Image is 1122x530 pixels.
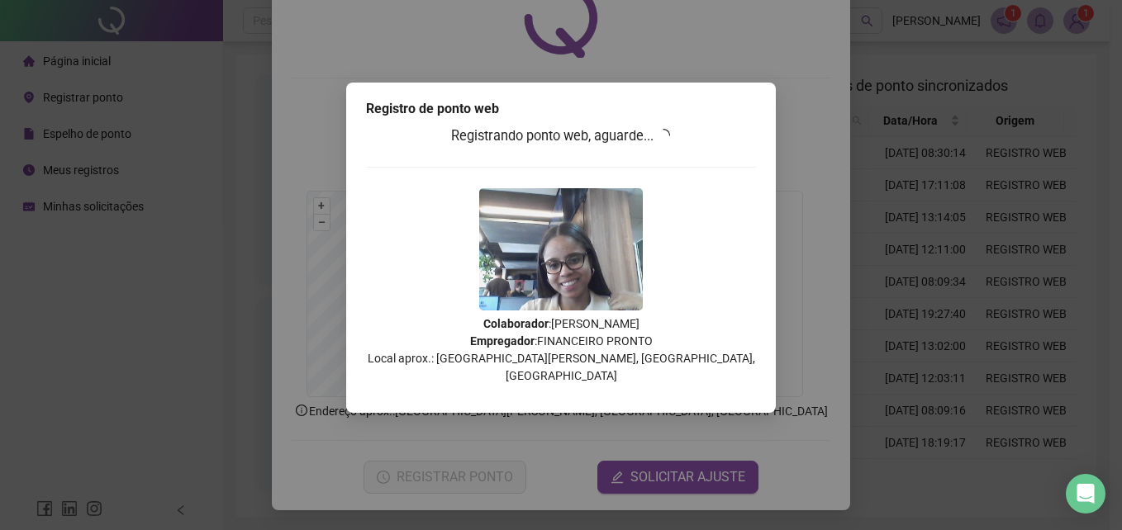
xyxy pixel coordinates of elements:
[366,125,756,147] h3: Registrando ponto web, aguarde...
[483,317,549,330] strong: Colaborador
[1066,474,1105,513] div: Open Intercom Messenger
[654,125,673,144] span: loading
[366,99,756,119] div: Registro de ponto web
[479,188,643,310] img: Z
[470,334,535,348] strong: Empregador
[366,315,756,385] p: : [PERSON_NAME] : FINANCEIRO PRONTO Local aprox.: [GEOGRAPHIC_DATA][PERSON_NAME], [GEOGRAPHIC_DAT...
